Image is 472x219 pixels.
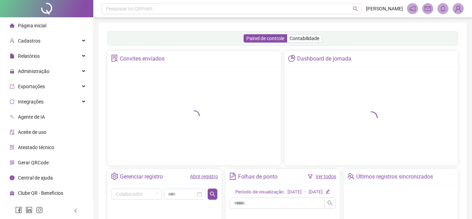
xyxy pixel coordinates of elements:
span: Integrações [18,99,44,104]
span: Gerar QRCode [18,160,49,165]
span: loading [154,192,158,196]
span: Agente de IA [18,114,45,120]
span: Página inicial [18,23,46,28]
span: home [10,23,15,28]
div: [DATE] [287,189,302,196]
div: [DATE] [309,189,323,196]
a: Ver todos [315,174,336,179]
span: Central de ajuda [18,175,53,181]
span: Exportações [18,84,45,89]
span: notification [409,6,416,12]
span: Relatórios [18,53,40,59]
img: 70799 [453,3,463,14]
span: instagram [36,207,43,213]
span: filter [308,174,313,179]
span: team [347,173,355,180]
span: loading [189,110,200,121]
span: search [210,191,215,197]
span: Clube QR - Beneficios [18,190,63,196]
span: lock [10,69,15,74]
span: [PERSON_NAME] [366,5,403,12]
span: sync [10,99,15,104]
span: audit [10,130,15,135]
span: solution [111,55,118,62]
div: Período de visualização: [235,189,285,196]
span: Cadastros [18,38,40,44]
a: Abrir registro [190,174,218,179]
span: solution [10,145,15,150]
span: left [73,208,78,213]
span: linkedin [26,207,32,213]
span: search [353,6,358,11]
div: Dashboard de jornada [297,53,351,65]
span: mail [425,6,431,12]
span: Atestado técnico [18,145,54,150]
span: Administração [18,69,49,74]
div: Gerenciar registro [120,171,163,183]
span: facebook [15,207,22,213]
span: info-circle [10,175,15,180]
span: bell [440,6,446,12]
span: Contabilidade [290,36,319,41]
span: edit [325,189,330,194]
span: pie-chart [288,55,295,62]
span: user-add [10,38,15,43]
span: export [10,84,15,89]
span: search [327,200,333,206]
div: Convites enviados [120,53,164,65]
span: loading [365,111,378,124]
span: gift [10,191,15,195]
span: file [10,54,15,58]
span: file-text [229,173,236,180]
div: Folhas de ponto [238,171,277,183]
div: Últimos registros sincronizados [356,171,433,183]
span: Aceite de uso [18,129,46,135]
span: qrcode [10,160,15,165]
span: setting [111,173,118,180]
span: Painel de controle [246,36,284,41]
div: - [304,189,306,196]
